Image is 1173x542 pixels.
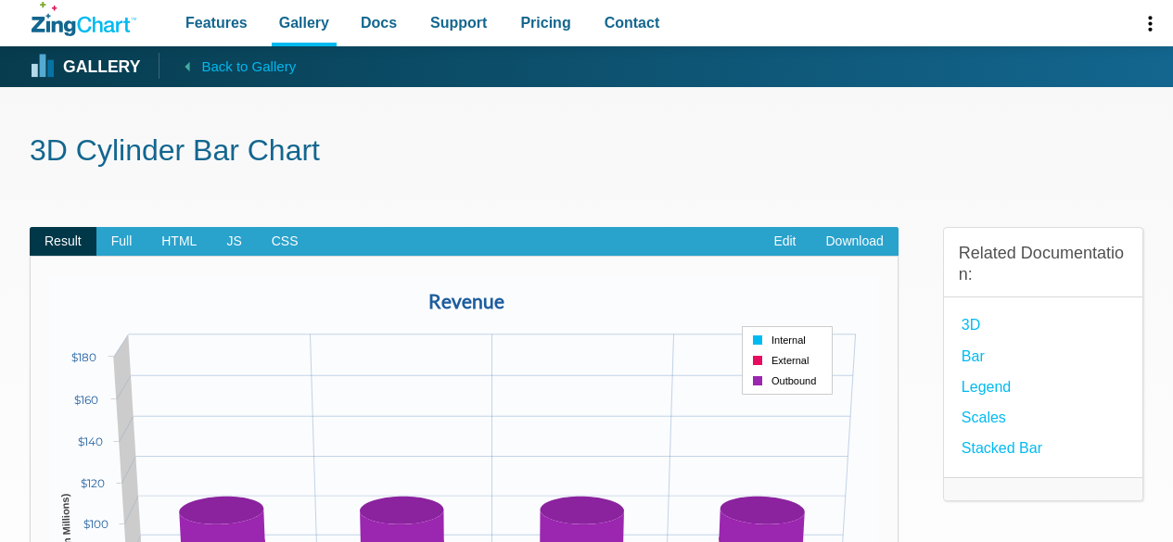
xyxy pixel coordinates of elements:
[211,227,256,257] span: JS
[257,227,313,257] span: CSS
[811,227,899,257] a: Download
[32,53,140,81] a: Gallery
[30,132,1143,173] h1: 3D Cylinder Bar Chart
[759,227,810,257] a: Edit
[32,2,136,36] a: ZingChart Logo. Click to return to the homepage
[430,10,487,35] span: Support
[962,312,980,337] a: 3D
[361,10,397,35] span: Docs
[962,374,1011,399] a: Legend
[185,10,248,35] span: Features
[962,344,985,369] a: Bar
[147,227,211,257] span: HTML
[30,227,96,257] span: Result
[201,55,296,79] span: Back to Gallery
[959,243,1128,286] h3: Related Documentation:
[520,10,570,35] span: Pricing
[605,10,660,35] span: Contact
[962,405,1006,430] a: Scales
[962,435,1042,460] a: Stacked Bar
[159,53,296,79] a: Back to Gallery
[96,227,147,257] span: Full
[279,10,329,35] span: Gallery
[63,59,140,76] strong: Gallery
